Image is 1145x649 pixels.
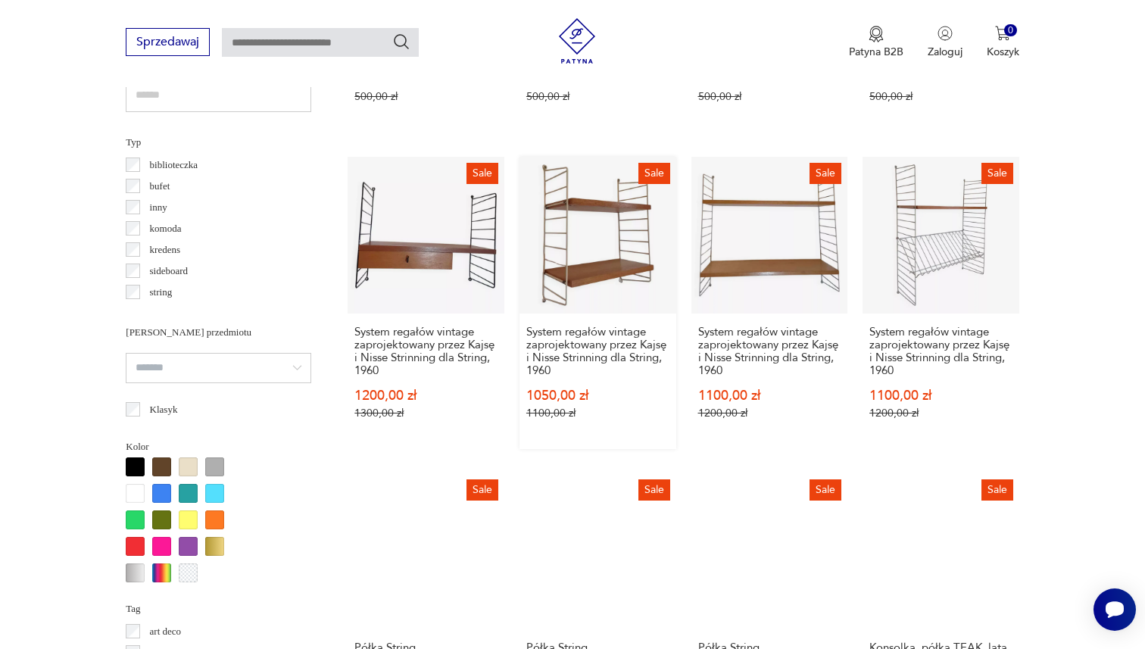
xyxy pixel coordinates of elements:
[849,26,903,59] button: Patyna B2B
[869,26,884,42] img: Ikona medalu
[348,157,504,449] a: SaleSystem regałów vintage zaprojektowany przez Kajsę i Nisse Strinning dla String, 1960System re...
[698,389,841,402] p: 1100,00 zł
[1004,24,1017,37] div: 0
[698,90,841,103] p: 500,00 zł
[354,90,498,103] p: 500,00 zł
[126,134,311,151] p: Typ
[150,305,180,322] p: witryna
[526,326,669,377] h3: System regałów vintage zaprojektowany przez Kajsę i Nisse Strinning dla String, 1960
[150,178,170,195] p: bufet
[691,157,848,449] a: SaleSystem regałów vintage zaprojektowany przez Kajsę i Nisse Strinning dla String, 1960System re...
[392,33,410,51] button: Szukaj
[987,26,1019,59] button: 0Koszyk
[150,199,167,216] p: inny
[928,26,962,59] button: Zaloguj
[354,389,498,402] p: 1200,00 zł
[526,90,669,103] p: 500,00 zł
[526,389,669,402] p: 1050,00 zł
[698,407,841,420] p: 1200,00 zł
[995,26,1010,41] img: Ikona koszyka
[150,220,182,237] p: komoda
[869,389,1012,402] p: 1100,00 zł
[698,326,841,377] h3: System regałów vintage zaprojektowany przez Kajsę i Nisse Strinning dla String, 1960
[1094,588,1136,631] iframe: Smartsupp widget button
[869,326,1012,377] h3: System regałów vintage zaprojektowany przez Kajsę i Nisse Strinning dla String, 1960
[126,438,311,455] p: Kolor
[863,157,1019,449] a: SaleSystem regałów vintage zaprojektowany przez Kajsę i Nisse Strinning dla String, 1960System re...
[150,157,198,173] p: biblioteczka
[554,18,600,64] img: Patyna - sklep z meblami i dekoracjami vintage
[150,401,178,418] p: Klasyk
[150,242,180,258] p: kredens
[150,284,173,301] p: string
[869,90,1012,103] p: 500,00 zł
[938,26,953,41] img: Ikonka użytkownika
[150,623,182,640] p: art deco
[354,407,498,420] p: 1300,00 zł
[126,28,210,56] button: Sprzedawaj
[849,26,903,59] a: Ikona medaluPatyna B2B
[354,326,498,377] h3: System regałów vintage zaprojektowany przez Kajsę i Nisse Strinning dla String, 1960
[869,407,1012,420] p: 1200,00 zł
[928,45,962,59] p: Zaloguj
[150,263,189,279] p: sideboard
[526,407,669,420] p: 1100,00 zł
[987,45,1019,59] p: Koszyk
[519,157,676,449] a: SaleSystem regałów vintage zaprojektowany przez Kajsę i Nisse Strinning dla String, 1960System re...
[126,38,210,48] a: Sprzedawaj
[126,324,311,341] p: [PERSON_NAME] przedmiotu
[126,601,311,617] p: Tag
[849,45,903,59] p: Patyna B2B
